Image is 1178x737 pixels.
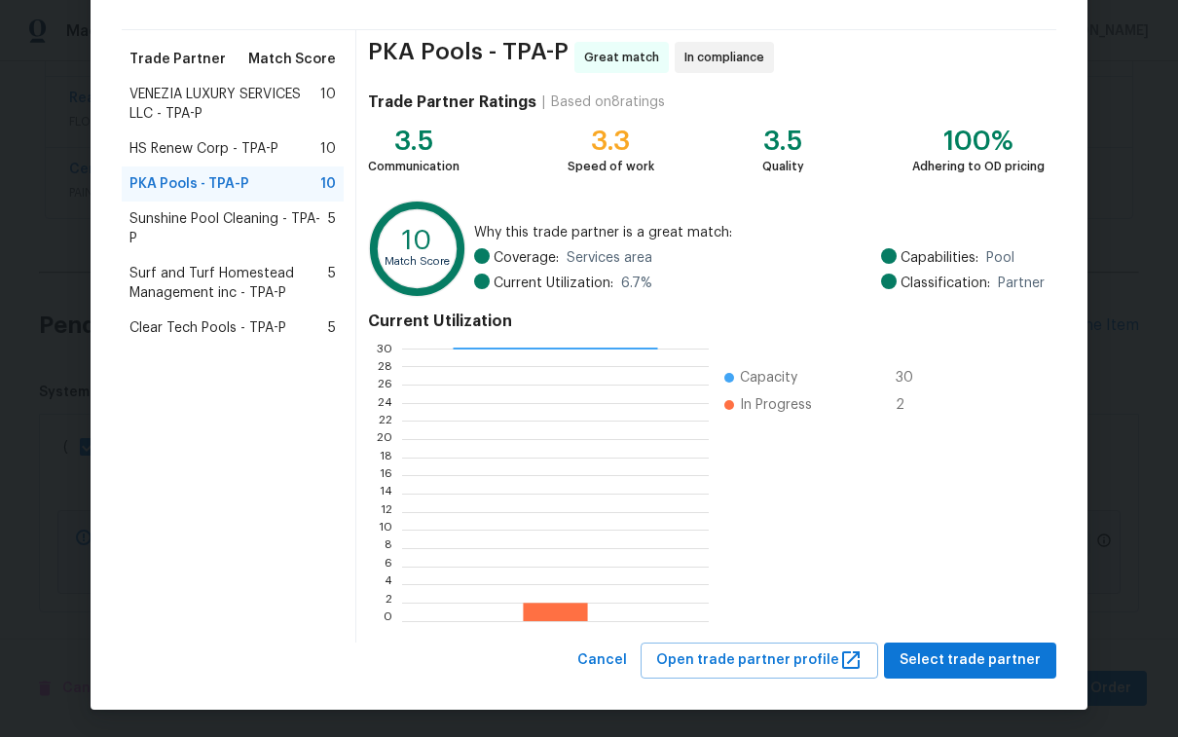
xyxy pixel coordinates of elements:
[320,139,336,159] span: 10
[621,274,652,293] span: 6.7 %
[378,360,392,372] text: 28
[385,256,450,267] text: Match Score
[896,368,927,387] span: 30
[901,274,990,293] span: Classification:
[129,139,278,159] span: HS Renew Corp - TPA-P
[386,597,392,608] text: 2
[381,506,392,518] text: 12
[474,223,1045,242] span: Why this trade partner is a great match:
[385,578,392,590] text: 4
[762,131,804,151] div: 3.5
[377,343,392,354] text: 30
[494,248,559,268] span: Coverage:
[384,615,392,627] text: 0
[684,48,772,67] span: In compliance
[551,92,665,112] div: Based on 8 ratings
[912,131,1045,151] div: 100%
[641,643,878,679] button: Open trade partner profile
[986,248,1014,268] span: Pool
[385,542,392,554] text: 8
[740,368,797,387] span: Capacity
[368,312,1045,331] h4: Current Utilization
[998,274,1045,293] span: Partner
[378,379,392,390] text: 26
[129,174,249,194] span: PKA Pools - TPA-P
[380,488,392,499] text: 14
[368,42,569,73] span: PKA Pools - TPA-P
[380,469,392,481] text: 16
[380,452,392,463] text: 18
[912,157,1045,176] div: Adhering to OD pricing
[379,524,392,535] text: 10
[328,264,336,303] span: 5
[129,50,226,69] span: Trade Partner
[896,395,927,415] span: 2
[368,157,460,176] div: Communication
[762,157,804,176] div: Quality
[379,415,392,426] text: 22
[568,131,654,151] div: 3.3
[577,648,627,673] span: Cancel
[328,209,336,248] span: 5
[656,648,863,673] span: Open trade partner profile
[402,227,432,254] text: 10
[494,274,613,293] span: Current Utilization:
[584,48,667,67] span: Great match
[740,395,812,415] span: In Progress
[567,248,652,268] span: Services area
[884,643,1056,679] button: Select trade partner
[568,157,654,176] div: Speed of work
[378,397,392,409] text: 24
[129,85,320,124] span: VENEZIA LUXURY SERVICES LLC - TPA-P
[320,174,336,194] span: 10
[900,648,1041,673] span: Select trade partner
[368,92,536,112] h4: Trade Partner Ratings
[901,248,978,268] span: Capabilities:
[385,561,392,572] text: 6
[368,131,460,151] div: 3.5
[570,643,635,679] button: Cancel
[129,264,328,303] span: Surf and Turf Homestead Management inc - TPA-P
[320,85,336,124] span: 10
[328,318,336,338] span: 5
[377,433,392,445] text: 20
[536,92,551,112] div: |
[129,209,328,248] span: Sunshine Pool Cleaning - TPA-P
[129,318,286,338] span: Clear Tech Pools - TPA-P
[248,50,336,69] span: Match Score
